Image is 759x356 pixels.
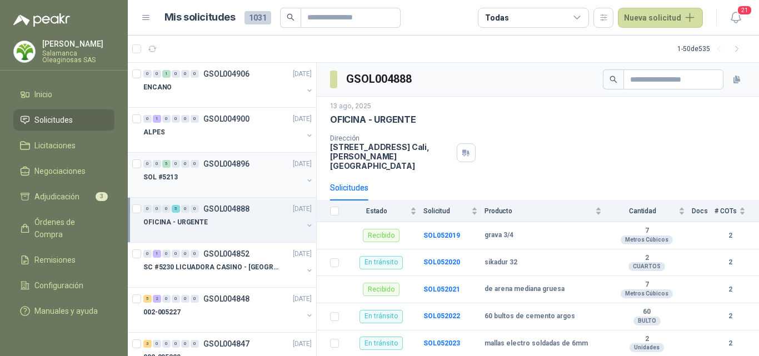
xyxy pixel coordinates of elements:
button: Nueva solicitud [618,8,703,28]
a: SOL052022 [423,312,460,320]
p: [STREET_ADDRESS] Cali , [PERSON_NAME][GEOGRAPHIC_DATA] [330,142,452,171]
a: 0 0 0 5 0 0 GSOL004888[DATE] OFICINA - URGENTE [143,202,314,238]
div: CUARTOS [628,262,665,271]
div: 2 [153,295,161,303]
b: 2 [715,230,746,241]
p: GSOL004906 [203,70,249,78]
a: Adjudicación3 [13,186,114,207]
div: 0 [153,340,161,348]
a: 0 0 5 0 0 0 GSOL004896[DATE] SOL #5213 [143,157,314,193]
a: Licitaciones [13,135,114,156]
span: 3 [96,192,108,201]
a: Remisiones [13,249,114,270]
div: 5 [162,160,171,168]
div: 0 [143,70,152,78]
p: ENCANO [143,82,172,93]
div: Unidades [630,343,664,352]
a: Órdenes de Compra [13,212,114,245]
p: GSOL004848 [203,295,249,303]
div: 0 [162,115,171,123]
p: GSOL004852 [203,250,249,258]
span: search [610,76,617,83]
th: Cantidad [608,200,692,222]
span: Solicitudes [34,114,73,126]
div: En tránsito [359,310,403,323]
span: Órdenes de Compra [34,216,104,240]
div: Metros Cúbicos [621,235,673,244]
p: ALPES [143,127,164,138]
div: Solicitudes [330,182,368,194]
a: 0 1 0 0 0 0 GSOL004852[DATE] SC #5230 LICUADORA CASINO - [GEOGRAPHIC_DATA] [143,247,314,283]
span: Cantidad [608,207,676,215]
div: 0 [162,295,171,303]
div: 1 [153,250,161,258]
div: 0 [191,160,199,168]
th: # COTs [715,200,759,222]
h3: GSOL004888 [346,71,413,88]
div: En tránsito [359,337,403,350]
div: 0 [191,340,199,348]
div: 1 [153,115,161,123]
div: 0 [191,205,199,213]
div: 0 [143,160,152,168]
h1: Mis solicitudes [164,9,236,26]
b: 7 [608,280,685,289]
a: Negociaciones [13,161,114,182]
div: 0 [172,70,180,78]
span: Inicio [34,88,52,101]
div: 0 [143,250,152,258]
span: Configuración [34,279,83,292]
div: 0 [181,115,189,123]
b: sikadur 32 [485,258,517,267]
span: Estado [346,207,408,215]
p: [DATE] [293,249,312,259]
span: Solicitud [423,207,469,215]
p: SOL #5213 [143,172,178,183]
p: 002-005227 [143,307,181,318]
div: 0 [172,160,180,168]
a: Solicitudes [13,109,114,131]
a: SOL052023 [423,339,460,347]
a: 0 1 0 0 0 0 GSOL004900[DATE] ALPES [143,112,314,148]
div: 3 [143,340,152,348]
a: Configuración [13,275,114,296]
a: Manuales y ayuda [13,300,114,322]
p: SC #5230 LICUADORA CASINO - [GEOGRAPHIC_DATA] [143,262,282,273]
p: [DATE] [293,339,312,349]
div: Metros Cúbicos [621,289,673,298]
div: 5 [172,205,180,213]
img: Company Logo [14,41,35,62]
div: En tránsito [359,256,403,269]
b: 2 [715,311,746,322]
div: 0 [143,115,152,123]
p: GSOL004896 [203,160,249,168]
div: 0 [181,250,189,258]
b: 2 [608,254,685,263]
p: GSOL004900 [203,115,249,123]
p: Salamanca Oleaginosas SAS [42,50,114,63]
p: Dirección [330,134,452,142]
div: 0 [181,295,189,303]
div: 0 [172,295,180,303]
div: 0 [143,205,152,213]
span: Producto [485,207,593,215]
b: SOL052020 [423,258,460,266]
div: 0 [153,70,161,78]
b: 7 [608,227,685,235]
span: 1031 [244,11,271,24]
a: SOL052021 [423,285,460,293]
span: Manuales y ayuda [34,305,98,317]
b: 60 bultos de cemento argos [485,312,575,321]
div: 0 [153,205,161,213]
th: Solicitud [423,200,485,222]
b: 2 [715,338,746,349]
b: 2 [715,257,746,268]
p: OFICINA - URGENTE [143,217,208,228]
div: 0 [172,250,180,258]
div: Recibido [363,229,400,242]
div: 0 [172,340,180,348]
span: Licitaciones [34,139,76,152]
div: 0 [181,205,189,213]
span: # COTs [715,207,737,215]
